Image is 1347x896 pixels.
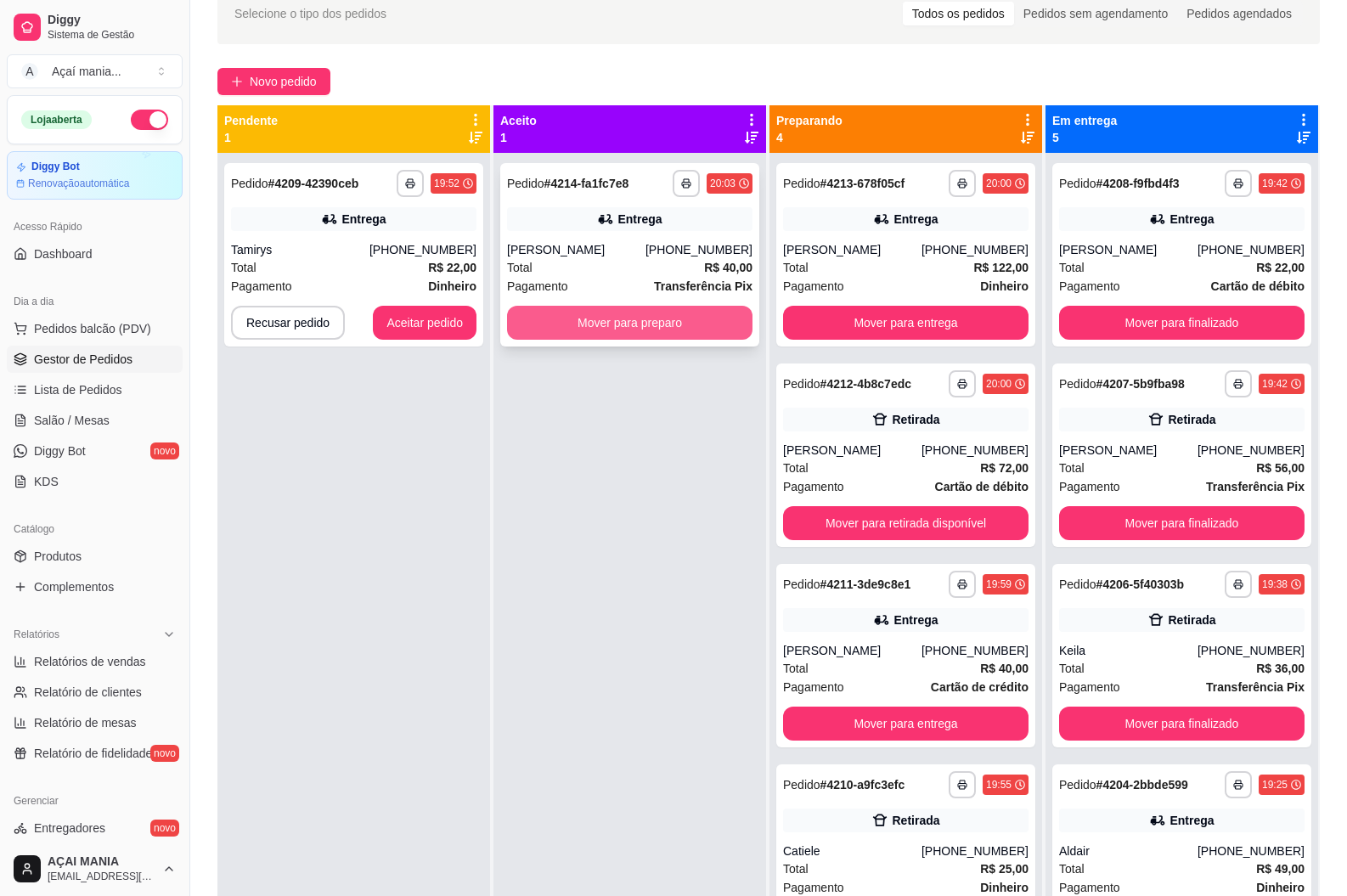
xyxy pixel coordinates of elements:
[783,859,809,878] span: Total
[783,459,809,477] span: Total
[231,277,292,296] span: Pagamento
[783,258,809,277] span: Total
[1059,477,1120,496] span: Pagamento
[980,461,1029,475] strong: R$ 72,00
[34,381,122,398] span: Lista de Pedidos
[1059,306,1305,340] button: Mover para finalizado
[783,578,820,591] span: Pedido
[820,578,911,591] strong: # 4211-3de9c8e1
[7,151,183,200] a: Diggy BotRenovaçãoautomática
[7,213,183,240] div: Acesso Rápido
[7,240,183,268] a: Dashboard
[921,642,1029,659] div: [PHONE_NUMBER]
[1096,377,1185,391] strong: # 4207-5b9fba98
[1059,859,1085,878] span: Total
[1206,480,1305,493] strong: Transferência Pix
[231,177,268,190] span: Pedido
[1262,377,1288,391] div: 19:42
[1198,842,1305,859] div: [PHONE_NUMBER]
[1262,177,1288,190] div: 19:42
[544,177,629,190] strong: # 4214-fa1fc7e8
[28,177,129,190] article: Renovação automática
[231,241,369,258] div: Tamirys
[1059,377,1096,391] span: Pedido
[645,241,752,258] div: [PHONE_NUMBER]
[783,642,921,659] div: [PERSON_NAME]
[369,241,476,258] div: [PHONE_NUMBER]
[1059,506,1305,540] button: Mover para finalizado
[48,854,155,870] span: AÇAI MANIA
[34,820,105,837] span: Entregadores
[921,241,1029,258] div: [PHONE_NUMBER]
[1059,578,1096,591] span: Pedido
[1059,678,1120,696] span: Pagamento
[783,241,921,258] div: [PERSON_NAME]
[783,442,921,459] div: [PERSON_NAME]
[7,740,183,767] a: Relatório de fidelidadenovo
[820,177,905,190] strong: # 4213-678f05cf
[52,63,121,80] div: Açaí mania ...
[34,320,151,337] span: Pedidos balcão (PDV)
[1262,578,1288,591] div: 19:38
[234,4,386,23] span: Selecione o tipo dos pedidos
[783,842,921,859] div: Catiele
[1059,177,1096,190] span: Pedido
[1059,442,1198,459] div: [PERSON_NAME]
[1096,778,1188,792] strong: # 4204-2bbde599
[710,177,735,190] div: 20:03
[986,778,1012,792] div: 19:55
[341,211,386,228] div: Entrega
[34,578,114,595] span: Complementos
[986,578,1012,591] div: 19:59
[973,261,1029,274] strong: R$ 122,00
[7,54,183,88] button: Select a team
[48,13,176,28] span: Diggy
[1168,611,1215,628] div: Retirada
[776,112,843,129] p: Preparando
[892,411,939,428] div: Retirada
[500,129,537,146] p: 1
[1262,778,1288,792] div: 19:25
[7,516,183,543] div: Catálogo
[21,63,38,80] span: A
[7,787,183,814] div: Gerenciar
[1211,279,1305,293] strong: Cartão de débito
[1198,442,1305,459] div: [PHONE_NUMBER]
[7,376,183,403] a: Lista de Pedidos
[1059,642,1198,659] div: Keila
[1256,461,1305,475] strong: R$ 56,00
[231,258,256,277] span: Total
[1256,881,1305,894] strong: Dinheiro
[507,177,544,190] span: Pedido
[783,177,820,190] span: Pedido
[783,778,820,792] span: Pedido
[1169,211,1214,228] div: Entrega
[783,277,844,296] span: Pagamento
[21,110,92,129] div: Loja aberta
[893,611,938,628] div: Entrega
[7,315,183,342] button: Pedidos balcão (PDV)
[34,412,110,429] span: Salão / Mesas
[428,261,476,274] strong: R$ 22,00
[7,346,183,373] a: Gestor de Pedidos
[500,112,537,129] p: Aceito
[34,351,132,368] span: Gestor de Pedidos
[783,306,1029,340] button: Mover para entrega
[1177,2,1301,25] div: Pedidos agendados
[7,573,183,600] a: Complementos
[704,261,752,274] strong: R$ 40,00
[34,745,152,762] span: Relatório de fidelidade
[7,288,183,315] div: Dia a dia
[434,177,459,190] div: 19:52
[783,707,1029,741] button: Mover para entrega
[1059,778,1096,792] span: Pedido
[921,442,1029,459] div: [PHONE_NUMBER]
[34,653,146,670] span: Relatórios de vendas
[783,678,844,696] span: Pagamento
[224,129,278,146] p: 1
[980,881,1029,894] strong: Dinheiro
[776,129,843,146] p: 4
[1168,411,1215,428] div: Retirada
[1059,277,1120,296] span: Pagamento
[48,870,155,883] span: [EMAIL_ADDRESS][DOMAIN_NAME]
